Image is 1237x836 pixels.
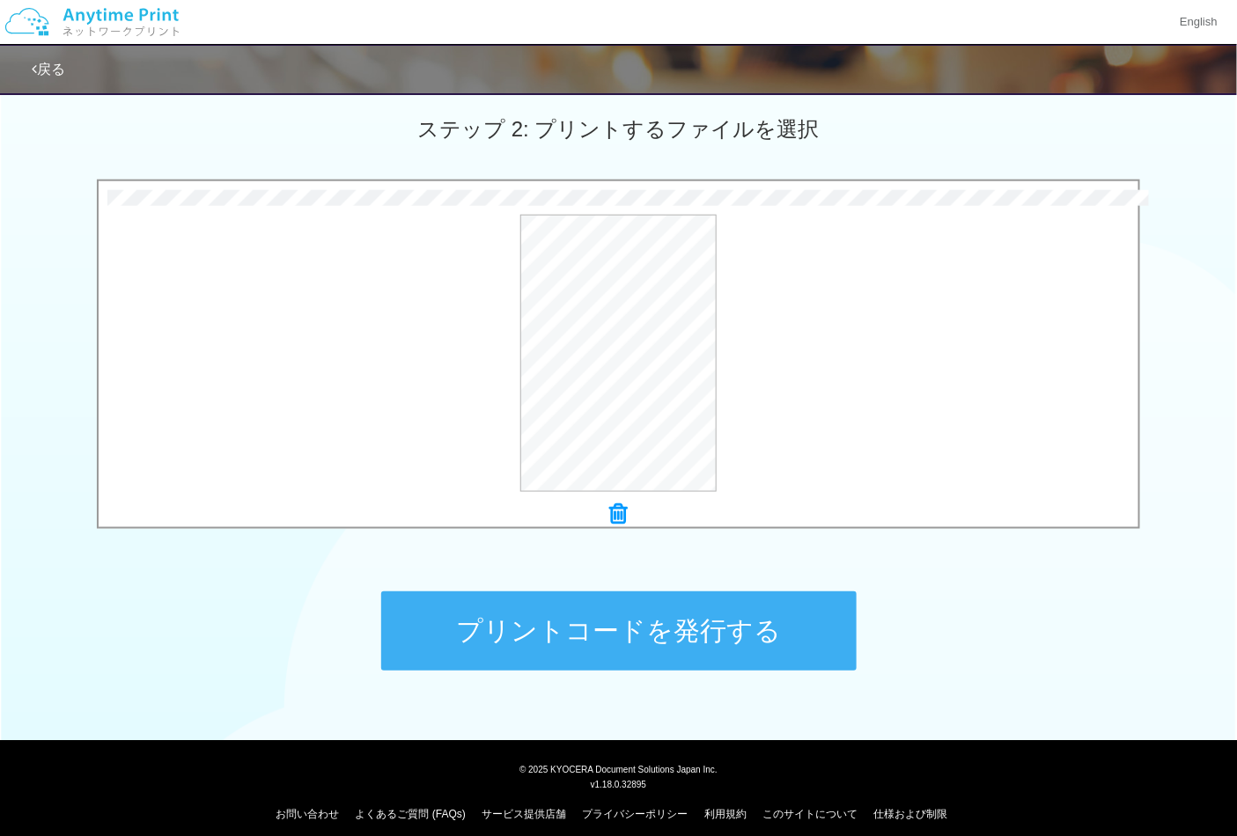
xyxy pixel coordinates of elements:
[519,764,718,775] span: © 2025 KYOCERA Document Solutions Japan Inc.
[583,809,688,821] a: プライバシーポリシー
[762,809,858,821] a: このサイトについて
[32,62,65,77] a: 戻る
[417,117,819,141] span: ステップ 2: プリントするファイルを選択
[591,780,646,790] span: v1.18.0.32895
[704,809,747,821] a: 利用規約
[356,809,466,821] a: よくあるご質問 (FAQs)
[276,809,339,821] a: お問い合わせ
[482,809,566,821] a: サービス提供店舗
[381,591,857,671] button: プリントコードを発行する
[874,809,948,821] a: 仕様および制限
